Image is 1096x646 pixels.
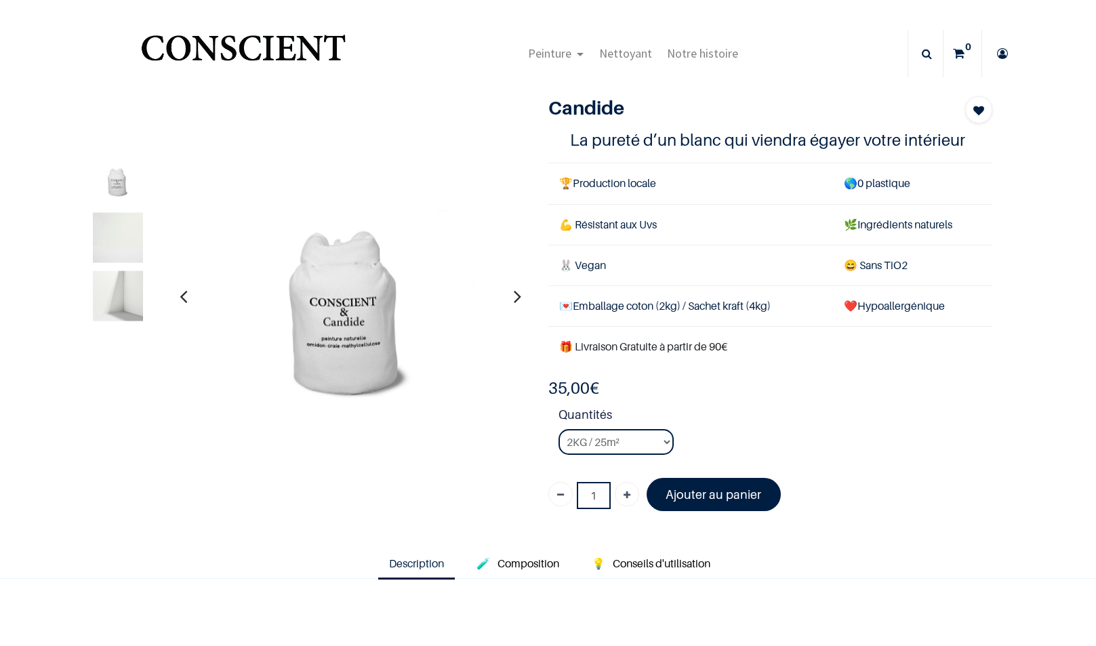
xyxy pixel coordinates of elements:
[844,258,866,272] span: 😄 S
[559,340,727,353] font: 🎁 Livraison Gratuite à partir de 90€
[200,147,498,445] img: Product image
[1026,559,1090,622] iframe: Tidio Chat
[548,378,590,398] span: 35,00
[613,557,710,570] span: Conseils d'utilisation
[559,176,573,190] span: 🏆
[389,557,444,570] span: Description
[570,129,970,150] h4: La pureté d’un blanc qui viendra égayer votre intérieur
[548,163,833,204] td: Production locale
[476,557,490,570] span: 🧪
[592,557,605,570] span: 💡
[93,212,143,262] img: Product image
[973,102,984,119] span: Add to wishlist
[647,478,782,511] a: Ajouter au panier
[559,299,573,312] span: 💌
[548,378,599,398] b: €
[528,45,571,61] span: Peinture
[833,163,992,204] td: 0 plastique
[965,96,992,123] button: Add to wishlist
[559,405,992,429] strong: Quantités
[93,154,143,204] img: Product image
[599,45,652,61] span: Nettoyant
[93,270,143,321] img: Product image
[559,218,657,231] span: 💪 Résistant aux Uvs
[666,487,761,502] font: Ajouter au panier
[138,27,348,81] a: Logo of Conscient
[833,245,992,285] td: ans TiO2
[559,258,606,272] span: 🐰 Vegan
[833,285,992,326] td: ❤️Hypoallergénique
[498,557,559,570] span: Composition
[548,96,926,119] h1: Candide
[667,45,738,61] span: Notre histoire
[844,176,857,190] span: 🌎
[548,482,573,506] a: Supprimer
[548,285,833,326] td: Emballage coton (2kg) / Sachet kraft (4kg)
[833,204,992,245] td: Ingrédients naturels
[844,218,857,231] span: 🌿
[521,30,592,77] a: Peinture
[615,482,639,506] a: Ajouter
[943,30,981,77] a: 0
[962,40,975,54] sup: 0
[138,27,348,81] img: Conscient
